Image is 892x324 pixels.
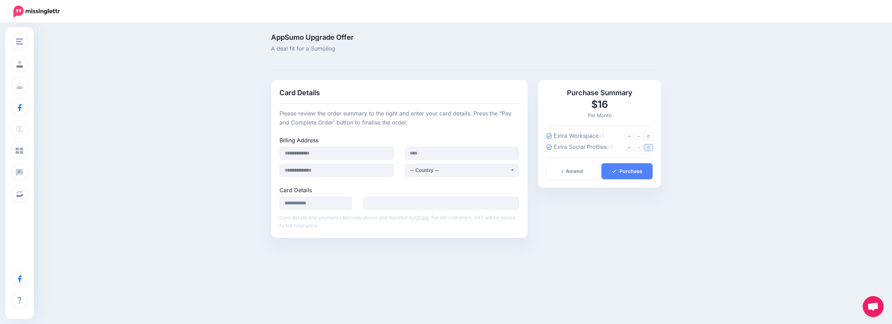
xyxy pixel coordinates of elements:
h3: Card Details [279,88,520,98]
div: Extra Social Profiles [541,143,619,152]
span: x2 [607,143,613,150]
iframe: Cuadro de entrada seguro de pago con tarjeta [368,199,514,207]
span: AppSumo Upgrade Offer [271,34,494,41]
span: x1 [599,132,604,139]
a: Stripe [415,214,429,220]
h2: $16 [546,98,653,111]
div: Chat abierto [863,296,884,317]
p: Please review the order summary to the right and enter your card details. Press the "Pay and Comp... [279,109,520,127]
p: Card details and payments securely stored and handled by . For UK customers, VAT will be added to... [279,213,520,229]
label: Billing Address [279,136,520,144]
h3: Purchase Summary [546,88,653,98]
img: menu.png [16,38,23,45]
a: Amend [546,163,598,179]
div: -- Country -- [410,166,510,174]
button: -- Country -- [405,164,519,177]
label: Card Details [279,186,520,194]
span: Per Month [588,112,612,118]
div: Extra Workspace [541,131,619,141]
span: A deal fit for a Sumoling [271,44,494,53]
a: Purchase [601,163,653,179]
